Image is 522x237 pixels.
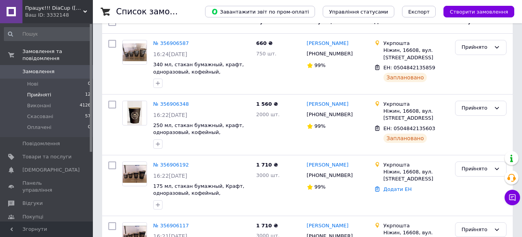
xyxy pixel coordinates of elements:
button: Чат з покупцем [505,190,520,205]
a: [PERSON_NAME] [307,101,349,108]
a: Фото товару [122,40,147,65]
a: [PERSON_NAME] [307,161,349,169]
span: 16:22[DATE] [153,173,187,179]
span: 0 [88,81,91,88]
button: Управління статусами [323,6,394,17]
input: Пошук [4,27,91,41]
img: Фото товару [127,101,142,125]
div: Ваш ID: 3332148 [25,12,93,19]
div: Укрпошта [383,222,449,229]
span: Створити замовлення [450,9,508,15]
a: [PERSON_NAME] [307,40,349,47]
span: 57 [85,113,91,120]
span: Замовлення [22,68,55,75]
h1: Список замовлень [116,7,195,16]
span: Товари та послуги [22,153,72,160]
div: Прийнято [462,43,491,52]
span: 1 560 ₴ [256,101,278,107]
span: Панель управління [22,180,72,194]
span: 2000 шт. [256,112,280,117]
span: Управління статусами [329,9,388,15]
div: Ніжин, 16608, вул. [STREET_ADDRESS] [383,108,449,122]
span: [DEMOGRAPHIC_DATA] [22,167,80,173]
a: 250 мл, стакан бумажный, крафт, одноразовый, кофейный, бумажный, картонный, для кофе [153,122,244,143]
span: 4126 [80,102,91,109]
div: Прийнято [462,165,491,173]
a: № 356906348 [153,101,189,107]
a: Створити замовлення [436,9,514,14]
a: № 356906192 [153,162,189,168]
span: 99% [315,123,326,129]
img: Фото товару [123,43,147,62]
span: 16:22[DATE] [153,112,187,118]
span: 1 710 ₴ [256,162,278,168]
div: Заплановано [383,134,427,143]
span: Завантажити звіт по пром-оплаті [211,8,309,15]
div: Укрпошта [383,101,449,108]
span: 750 шт. [256,51,277,57]
span: Експорт [408,9,430,15]
span: Замовлення та повідомлення [22,48,93,62]
span: 660 ₴ [256,40,273,46]
span: Працує!!! DiaCup (www.stakan.in.ua) [25,5,83,12]
button: Експорт [402,6,436,17]
span: 0 [88,124,91,131]
a: № 356906117 [153,223,189,228]
a: [PERSON_NAME] [307,222,349,230]
span: 12 [85,91,91,98]
button: Створити замовлення [443,6,514,17]
span: Повідомлення [22,140,60,147]
div: [PHONE_NUMBER] [305,49,354,59]
span: 99% [315,184,326,190]
span: Прийняті [27,91,51,98]
span: ЕН: 0504842135603 [383,125,435,131]
a: Фото товару [122,161,147,186]
span: 1 710 ₴ [256,223,278,228]
span: 3000 шт. [256,172,280,178]
a: Фото товару [122,101,147,125]
div: [PHONE_NUMBER] [305,170,354,180]
button: Завантажити звіт по пром-оплаті [205,6,315,17]
div: Укрпошта [383,161,449,168]
a: Додати ЕН [383,186,412,192]
span: Відгуки [22,200,43,207]
div: Прийнято [462,226,491,234]
img: Фото товару [123,165,147,183]
a: № 356906587 [153,40,189,46]
div: Ніжин, 16608, вул. [STREET_ADDRESS] [383,168,449,182]
span: 16:24[DATE] [153,51,187,57]
span: Нові [27,81,38,88]
span: Виконані [27,102,51,109]
div: [PHONE_NUMBER] [305,110,354,120]
div: Ніжин, 16608, вул. [STREET_ADDRESS] [383,47,449,61]
span: Скасовані [27,113,53,120]
div: Укрпошта [383,40,449,47]
div: Прийнято [462,104,491,112]
span: 99% [315,62,326,68]
a: 340 мл, стакан бумажный, крафт, одноразовый, кофейный, бумажный, картонный, для кофе [153,62,244,82]
span: Покупці [22,213,43,220]
span: ЕН: 0504842135859 [383,65,435,70]
div: Заплановано [383,73,427,82]
span: Оплачені [27,124,51,131]
a: 175 мл, стакан бумажный, Крафт, одноразовый, кофейный, бумажный, картонный, для кофе [153,183,244,203]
